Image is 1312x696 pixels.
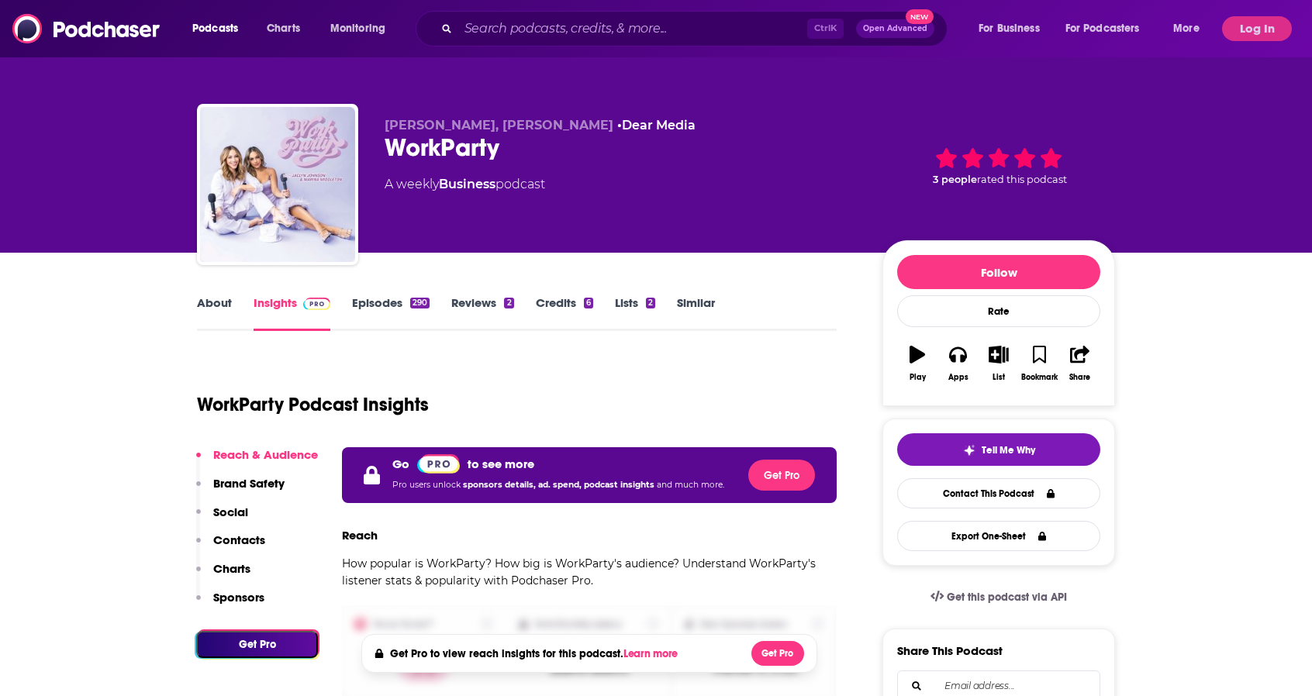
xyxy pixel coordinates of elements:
span: 3 people [933,174,977,185]
button: Get Pro [196,631,318,658]
p: Reach & Audience [213,447,318,462]
button: Apps [937,336,978,391]
span: For Podcasters [1065,18,1140,40]
button: Learn more [623,648,682,660]
span: rated this podcast [977,174,1067,185]
a: InsightsPodchaser Pro [254,295,330,331]
div: A weekly podcast [385,175,545,194]
p: Brand Safety [213,476,285,491]
div: 290 [410,298,430,308]
p: to see more [468,457,534,471]
p: How popular is WorkParty? How big is WorkParty's audience? Understand WorkParty's listener stats ... [342,555,837,589]
span: More [1173,18,1200,40]
img: Podchaser Pro [303,298,330,310]
div: 3 peoplerated this podcast [882,118,1115,214]
button: Log In [1222,16,1292,41]
button: open menu [1055,16,1162,41]
button: Charts [196,561,250,590]
img: tell me why sparkle [963,444,975,457]
button: Contacts [196,532,265,561]
a: Business [439,177,495,191]
div: Play [910,373,926,382]
h3: Reach [342,528,378,543]
span: sponsors details, ad. spend, podcast insights [463,480,657,490]
div: Bookmark [1021,373,1058,382]
span: Charts [267,18,300,40]
a: About [197,295,232,331]
a: Credits6 [536,295,593,331]
button: Brand Safety [196,476,285,505]
button: Follow [897,255,1100,289]
button: open menu [181,16,258,41]
div: 2 [646,298,655,308]
img: Podchaser - Follow, Share and Rate Podcasts [12,14,161,43]
div: Search podcasts, credits, & more... [430,11,962,47]
span: • [617,118,696,133]
h4: Get Pro to view reach insights for this podcast. [390,647,682,660]
button: Sponsors [196,590,264,618]
p: Contacts [213,532,265,547]
input: Search podcasts, credits, & more... [458,16,807,41]
span: Monitoring [330,18,385,40]
button: Export One-Sheet [897,521,1100,551]
div: Apps [948,373,968,382]
span: For Business [979,18,1040,40]
a: Similar [677,295,715,331]
span: [PERSON_NAME], [PERSON_NAME] [385,118,613,133]
button: open menu [319,16,406,41]
button: List [979,336,1019,391]
a: Reviews2 [451,295,513,331]
button: Social [196,505,248,533]
a: Contact This Podcast [897,478,1100,508]
a: Charts [257,16,309,41]
span: New [906,9,934,24]
span: Get this podcast via API [947,591,1067,604]
button: Play [897,336,937,391]
img: Podchaser Pro [417,454,460,474]
a: Lists2 [615,295,655,331]
div: Share [1069,373,1090,382]
p: Pro users unlock and much more. [392,474,724,497]
span: Open Advanced [863,25,927,33]
div: List [993,373,1005,382]
button: Reach & Audience [196,447,318,476]
span: Ctrl K [807,19,844,39]
a: Dear Media [622,118,696,133]
p: Sponsors [213,590,264,605]
h1: WorkParty Podcast Insights [197,393,429,416]
button: Open AdvancedNew [856,19,934,38]
button: tell me why sparkleTell Me Why [897,433,1100,466]
button: Get Pro [751,641,804,666]
img: WorkParty [200,107,355,262]
button: open menu [968,16,1059,41]
span: Tell Me Why [982,444,1035,457]
div: 6 [584,298,593,308]
a: Get this podcast via API [918,578,1079,616]
p: Social [213,505,248,519]
button: Share [1060,336,1100,391]
a: Episodes290 [352,295,430,331]
p: Go [392,457,409,471]
p: Charts [213,561,250,576]
button: Get Pro [748,460,815,491]
h3: Share This Podcast [897,643,1003,658]
div: 2 [504,298,513,308]
div: Rate [897,295,1100,327]
a: Pro website [417,453,460,474]
button: Bookmark [1019,336,1059,391]
button: open menu [1162,16,1219,41]
span: Podcasts [192,18,238,40]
